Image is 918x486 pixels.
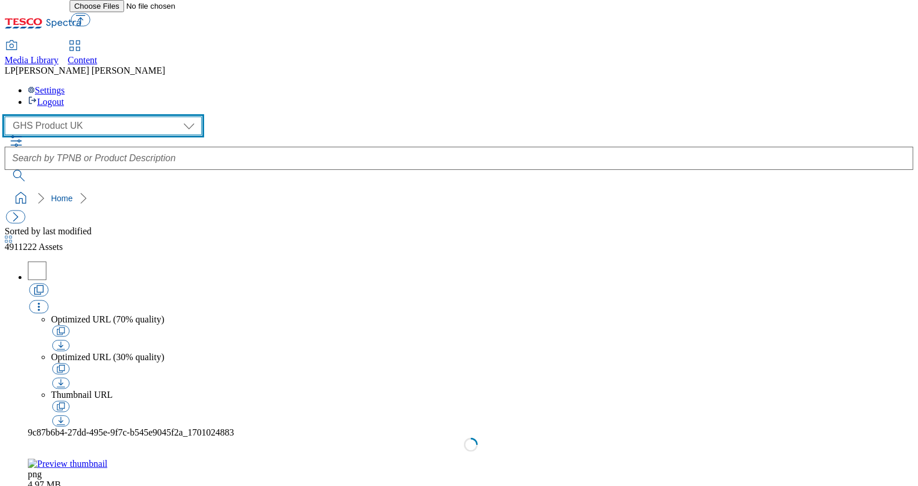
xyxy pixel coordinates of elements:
[5,66,16,75] span: LP
[51,390,113,400] span: Thumbnail URL
[5,55,59,65] span: Media Library
[68,55,97,65] span: Content
[28,459,107,469] img: Preview thumbnail
[5,147,913,170] input: Search by TPNB or Product Description
[28,85,65,95] a: Settings
[16,66,165,75] span: [PERSON_NAME] [PERSON_NAME]
[12,189,30,208] a: home
[28,469,42,479] span: Type
[28,427,234,437] span: 9c87b6b4-27dd-495e-9f7c-b545e9045f2a_1701024883
[5,242,63,252] span: Assets
[28,438,913,469] a: Preview thumbnail
[68,41,97,66] a: Content
[51,352,164,362] span: Optimized URL (30% quality)
[51,314,164,324] span: Optimized URL (70% quality)
[51,194,72,203] a: Home
[28,97,64,107] a: Logout
[5,41,59,66] a: Media Library
[5,226,92,236] span: Sorted by last modified
[5,187,913,209] nav: breadcrumb
[5,242,39,252] span: 4911222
